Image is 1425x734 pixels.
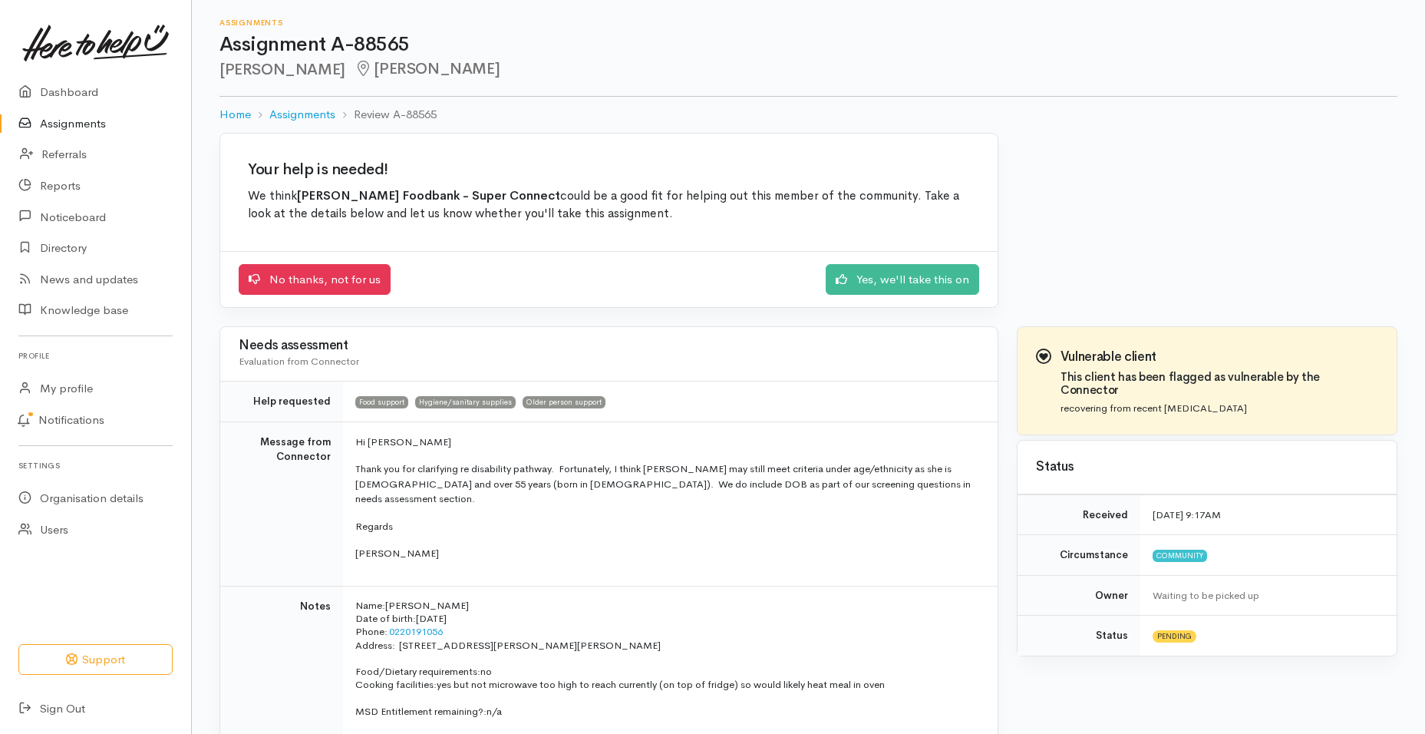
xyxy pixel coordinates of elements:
[355,625,388,638] span: Phone:
[389,625,443,638] a: 0220191056
[1153,508,1221,521] time: [DATE] 9:17AM
[297,188,560,203] b: [PERSON_NAME] Foodbank - Super Connect
[355,705,487,718] span: MSD Entitlement remaining?:
[1018,575,1140,616] td: Owner
[219,34,1397,56] h1: Assignment A-88565
[415,396,516,408] span: Hygiene/sanitary supplies
[1018,494,1140,535] td: Received
[269,106,335,124] a: Assignments
[355,665,480,678] span: Food/Dietary requirements:
[480,665,492,678] span: no
[355,612,416,625] span: Date of birth:
[335,106,437,124] li: Review A-88565
[355,435,979,450] p: Hi [PERSON_NAME]
[18,346,173,366] h6: Profile
[1153,588,1378,603] div: Waiting to be picked up
[18,644,173,676] button: Support
[355,546,979,561] p: [PERSON_NAME]
[1018,616,1140,656] td: Status
[826,264,979,296] a: Yes, we'll take this on
[220,382,343,422] td: Help requested
[355,599,385,612] span: Name:
[220,422,343,586] td: Message from Connector
[355,639,395,652] span: Address:
[523,396,605,408] span: Older person support
[219,61,1397,78] h2: [PERSON_NAME]
[1036,460,1378,474] h3: Status
[219,106,251,124] a: Home
[355,59,500,78] span: [PERSON_NAME]
[1153,550,1207,562] span: Community
[239,355,359,368] span: Evaluation from Connector
[487,705,502,718] span: n/a
[1061,401,1378,416] p: recovering from recent [MEDICAL_DATA]
[18,455,173,476] h6: Settings
[416,612,447,625] span: [DATE]
[219,18,1397,27] h6: Assignments
[1153,630,1196,643] span: Pending
[239,264,391,296] a: No thanks, not for us
[248,161,970,178] h2: Your help is needed!
[1061,350,1378,365] h3: Vulnerable client
[355,519,979,534] p: Regards
[437,678,885,691] span: yes but not microwave too high to reach currently (on top of fridge) so would likely heat meal in...
[1061,371,1378,396] h4: This client has been flagged as vulnerable by the Connector
[355,639,979,652] p: [STREET_ADDRESS][PERSON_NAME][PERSON_NAME]
[239,339,979,353] h3: Needs assessment
[355,678,437,691] span: Cooking facilities:
[355,461,979,507] p: Thank you for clarifying re disability pathway. Fortunately, I think [PERSON_NAME] may still meet...
[1018,535,1140,576] td: Circumstance
[385,599,469,612] span: [PERSON_NAME]
[248,187,970,223] p: We think could be a good fit for helping out this member of the community. Take a look at the det...
[219,97,1397,133] nav: breadcrumb
[355,396,408,408] span: Food support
